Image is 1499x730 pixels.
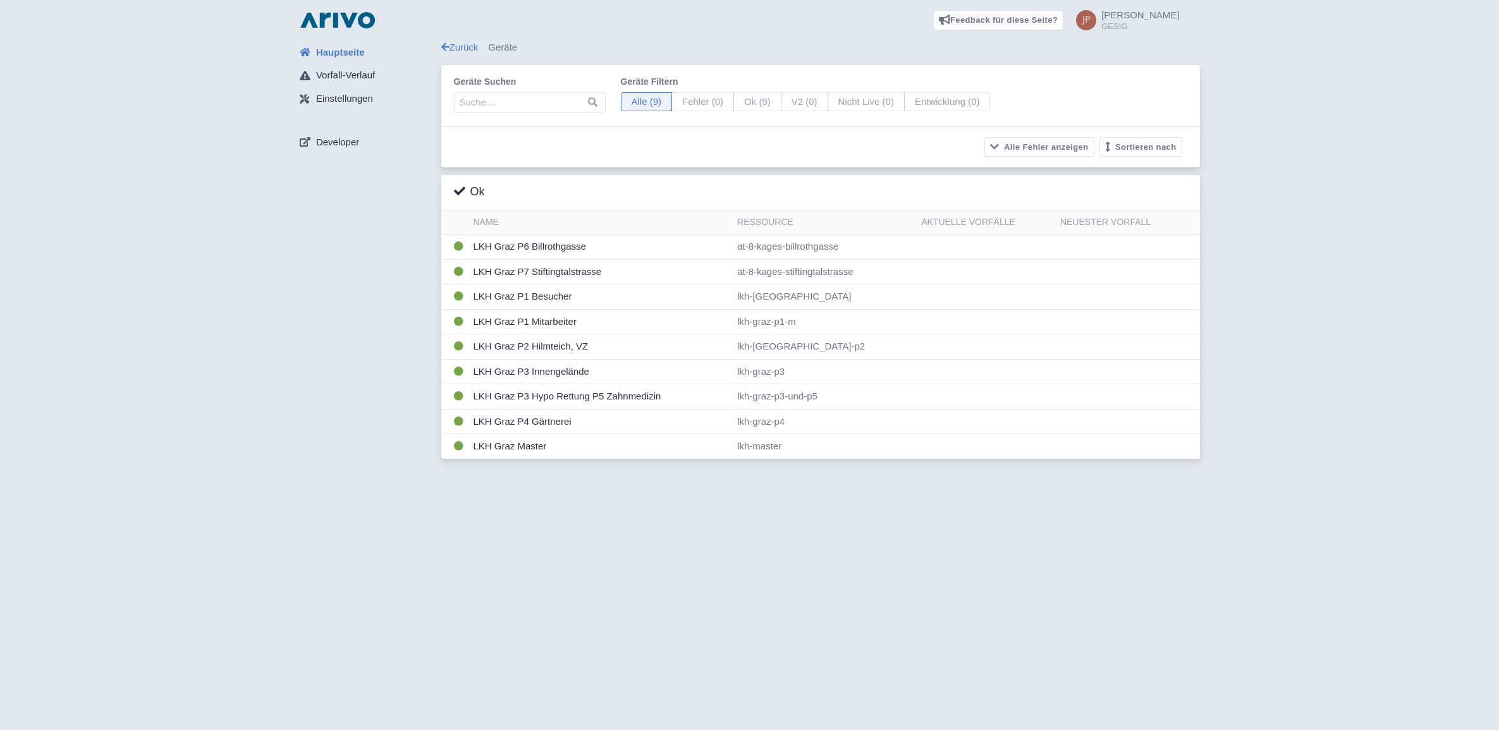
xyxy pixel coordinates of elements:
td: LKH Graz P7 Stiftingtalstrasse [468,259,733,284]
span: Nicht Live (0) [828,92,905,112]
td: LKH Graz P3 Innengelände [468,359,733,384]
td: LKH Graz P6 Billrothgasse [468,234,733,260]
span: Fehler (0) [671,92,734,112]
td: LKH Graz P1 Mitarbeiter [468,309,733,334]
th: Ressource [732,210,916,234]
td: lkh-graz-p3-und-p5 [732,384,916,410]
span: Vorfall-Verlauf [316,68,375,83]
th: Name [468,210,733,234]
span: Entwicklung (0) [904,92,991,112]
span: Hauptseite [316,46,365,60]
th: Aktuelle Vorfälle [916,210,1055,234]
label: Geräte suchen [454,75,606,88]
a: Vorfall-Verlauf [290,64,441,88]
label: Geräte filtern [621,75,991,88]
th: Neuester Vorfall [1055,210,1200,234]
div: Geräte [441,40,1200,55]
h3: Ok [454,185,485,199]
td: lkh-graz-p3 [732,359,916,384]
span: V2 (0) [781,92,828,112]
td: lkh-graz-p1-m [732,309,916,334]
td: at-8-kages-stiftingtalstrasse [732,259,916,284]
td: lkh-[GEOGRAPHIC_DATA] [732,284,916,310]
td: LKH Graz Master [468,434,733,459]
a: Zurück [441,42,479,52]
a: Einstellungen [290,87,441,111]
span: Alle (9) [621,92,673,112]
td: LKH Graz P3 Hypo Rettung P5 Zahnmedizin [468,384,733,410]
span: [PERSON_NAME] [1101,9,1179,20]
td: LKH Graz P2 Hilmteich, VZ [468,334,733,360]
input: Suche… [454,92,606,113]
td: LKH Graz P1 Besucher [468,284,733,310]
td: lkh-master [732,434,916,459]
span: Einstellungen [316,92,373,106]
td: lkh-graz-p4 [732,409,916,434]
button: Sortieren nach [1099,137,1182,157]
td: at-8-kages-billrothgasse [732,234,916,260]
small: GESIG [1101,22,1179,30]
td: LKH Graz P4 Gärtnerei [468,409,733,434]
img: logo [297,10,378,30]
button: Alle Fehler anzeigen [984,137,1094,157]
a: [PERSON_NAME] GESIG [1068,10,1179,30]
a: Feedback für diese Seite? [933,10,1064,30]
span: Developer [316,135,359,150]
a: Developer [290,130,441,154]
a: Hauptseite [290,40,441,64]
td: lkh-[GEOGRAPHIC_DATA]-p2 [732,334,916,360]
span: Ok (9) [733,92,781,112]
